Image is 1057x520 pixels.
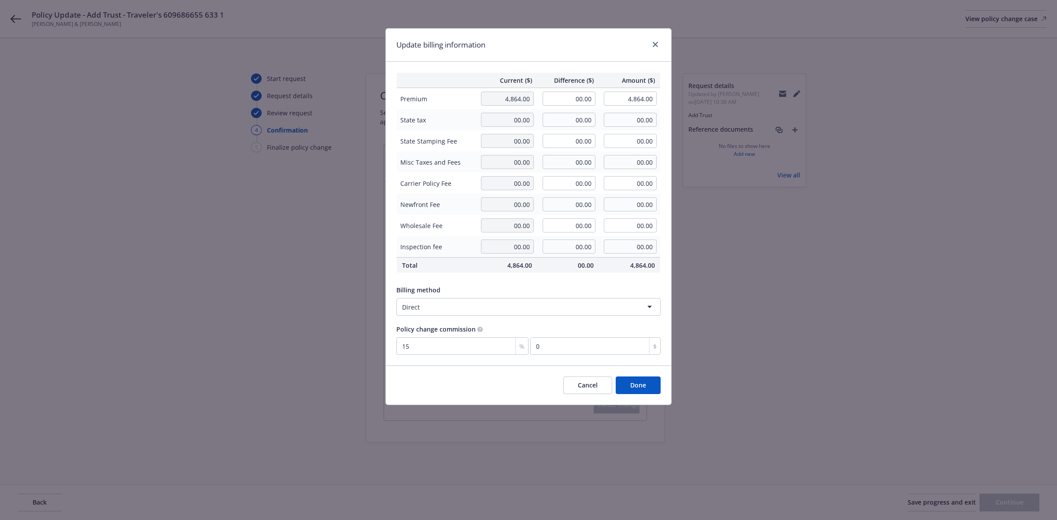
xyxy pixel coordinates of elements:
span: Inspection fee [400,242,472,251]
button: Cancel [563,376,612,394]
span: State tax [400,115,472,125]
span: $ [653,342,657,351]
span: State Stamping Fee [400,136,472,146]
h1: Update billing information [396,39,485,51]
span: Newfront Fee [400,200,472,209]
span: Amount ($) [604,76,655,85]
span: Premium [400,94,472,103]
span: Total [402,261,470,270]
span: Wholesale Fee [400,221,472,230]
span: % [519,342,525,351]
span: Current ($) [481,76,532,85]
span: Difference ($) [543,76,594,85]
span: 4,864.00 [604,261,655,270]
a: close [650,39,661,50]
span: 00.00 [543,261,594,270]
span: Misc Taxes and Fees [400,158,472,167]
span: Billing method [396,286,440,294]
span: 4,864.00 [481,261,532,270]
span: Carrier Policy Fee [400,179,472,188]
span: Policy change commission [396,325,476,333]
button: Done [616,376,661,394]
